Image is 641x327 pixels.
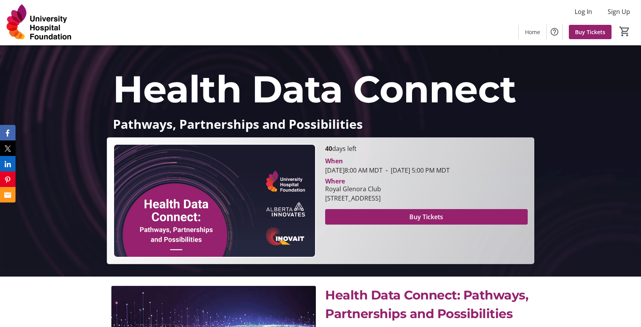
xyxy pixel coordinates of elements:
div: Where [325,178,345,184]
span: Sign Up [608,7,630,16]
button: Cart [618,24,632,38]
p: days left [325,144,528,153]
div: When [325,156,343,166]
div: [STREET_ADDRESS] [325,194,381,203]
span: Buy Tickets [409,212,443,221]
button: Help [547,24,562,40]
button: Log In [568,5,598,18]
span: [DATE] 5:00 PM MDT [383,166,450,175]
a: Home [519,25,546,39]
p: Pathways, Partnerships and Possibilities [113,117,528,131]
span: Buy Tickets [575,28,605,36]
button: Sign Up [601,5,636,18]
span: Home [525,28,540,36]
span: Health Data Connect [113,66,516,112]
div: Royal Glenora Club [325,184,381,194]
span: [DATE] 8:00 AM MDT [325,166,383,175]
img: University Hospital Foundation's Logo [5,3,74,42]
span: 40 [325,144,332,153]
span: Log In [575,7,592,16]
a: Buy Tickets [569,25,612,39]
span: Health Data Connect: Pathways, Partnerships and Possibilities [325,287,528,321]
img: Campaign CTA Media Photo [113,144,316,258]
span: - [383,166,391,175]
button: Buy Tickets [325,209,528,225]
